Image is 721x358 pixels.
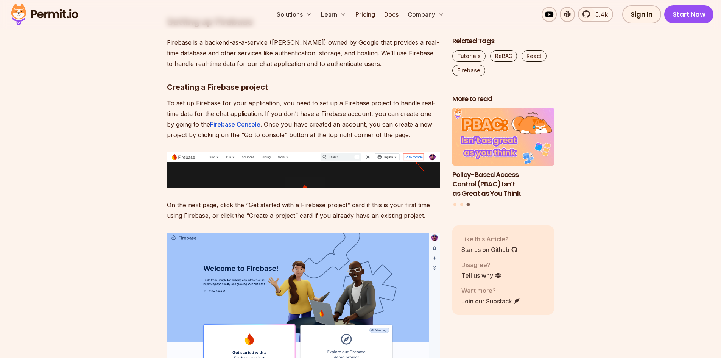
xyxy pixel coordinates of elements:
[452,50,486,62] a: Tutorials
[405,7,447,22] button: Company
[452,108,554,199] a: Policy-Based Access Control (PBAC) Isn’t as Great as You ThinkPolicy-Based Access Control (PBAC) ...
[452,108,554,199] li: 3 of 3
[167,200,440,221] p: On the next page, click the “Get started with a Firebase project” card if this is your first time...
[622,5,661,23] a: Sign In
[381,7,402,22] a: Docs
[167,152,440,188] img: firebase 1.png
[452,108,554,208] div: Posts
[461,286,520,295] p: Want more?
[167,98,440,140] p: To set up Firebase for your application, you need to set up a Firebase project to handle real-tim...
[452,108,554,166] img: Policy-Based Access Control (PBAC) Isn’t as Great as You Think
[452,170,554,198] h3: Policy-Based Access Control (PBAC) Isn’t as Great as You Think
[167,37,440,69] p: Firebase is a backend-as-a-service ([PERSON_NAME]) owned by Google that provides a real-time data...
[452,94,554,104] h2: More to read
[467,203,470,206] button: Go to slide 3
[591,10,608,19] span: 5.4k
[452,65,485,76] a: Firebase
[318,7,349,22] button: Learn
[664,5,714,23] a: Start Now
[578,7,613,22] a: 5.4k
[461,260,501,269] p: Disagree?
[460,203,463,206] button: Go to slide 2
[167,83,268,92] strong: Creating a Firebase project
[274,7,315,22] button: Solutions
[352,7,378,22] a: Pricing
[210,120,260,128] a: Firebase Console
[490,50,517,62] a: ReBAC
[453,203,456,206] button: Go to slide 1
[461,271,501,280] a: Tell us why
[461,245,518,254] a: Star us on Github
[461,234,518,244] p: Like this Article?
[522,50,547,62] a: React
[461,297,520,306] a: Join our Substack
[8,2,82,27] img: Permit logo
[452,36,554,46] h2: Related Tags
